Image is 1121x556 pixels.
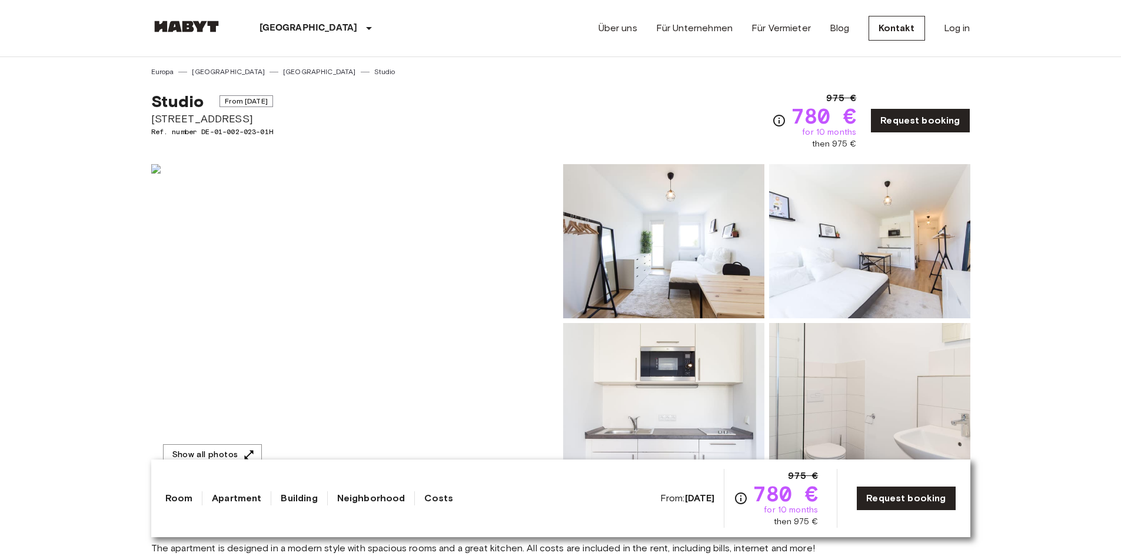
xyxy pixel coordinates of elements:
[260,21,358,35] p: [GEOGRAPHIC_DATA]
[788,469,818,483] span: 975 €
[870,108,970,133] a: Request booking
[281,491,317,505] a: Building
[165,491,193,505] a: Room
[151,126,273,137] span: Ref. number DE-01-002-023-01H
[791,105,856,126] span: 780 €
[856,486,956,511] a: Request booking
[769,323,970,477] img: Picture of unit DE-01-002-023-01H
[751,21,811,35] a: Für Vermieter
[212,491,261,505] a: Apartment
[374,66,395,77] a: Studio
[151,21,222,32] img: Habyt
[163,444,262,466] button: Show all photos
[734,491,748,505] svg: Check cost overview for full price breakdown. Please note that discounts apply to new joiners onl...
[869,16,925,41] a: Kontakt
[830,21,850,35] a: Blog
[685,492,715,504] b: [DATE]
[151,66,174,77] a: Europa
[283,66,356,77] a: [GEOGRAPHIC_DATA]
[772,114,786,128] svg: Check cost overview for full price breakdown. Please note that discounts apply to new joiners onl...
[944,21,970,35] a: Log in
[598,21,637,35] a: Über uns
[660,492,715,505] span: From:
[219,95,273,107] span: From [DATE]
[753,483,818,504] span: 780 €
[563,164,764,318] img: Picture of unit DE-01-002-023-01H
[151,111,273,126] span: [STREET_ADDRESS]
[802,126,856,138] span: for 10 months
[151,542,970,555] span: The apartment is designed in a modern style with spacious rooms and a great kitchen. All costs ar...
[563,323,764,477] img: Picture of unit DE-01-002-023-01H
[656,21,733,35] a: Für Unternehmen
[424,491,453,505] a: Costs
[192,66,265,77] a: [GEOGRAPHIC_DATA]
[337,491,405,505] a: Neighborhood
[764,504,818,516] span: for 10 months
[769,164,970,318] img: Picture of unit DE-01-002-023-01H
[151,164,558,477] img: Marketing picture of unit DE-01-002-023-01H
[774,516,819,528] span: then 975 €
[151,91,204,111] span: Studio
[812,138,857,150] span: then 975 €
[826,91,856,105] span: 975 €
